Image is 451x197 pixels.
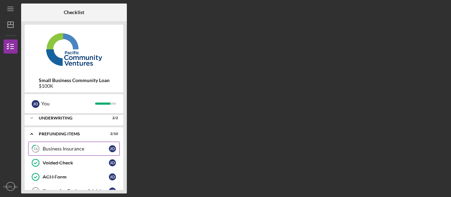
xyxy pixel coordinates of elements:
div: You [41,98,95,110]
div: J O [109,159,116,166]
button: [PERSON_NAME] [4,179,18,193]
div: J O [32,100,39,108]
div: ACH Form [43,174,109,180]
div: J O [109,173,116,180]
div: Sign up for Business Advising [43,188,109,194]
a: ACH FormJO [28,170,120,184]
div: $100K [39,83,110,89]
div: Business Insurance [43,146,109,152]
div: J O [109,187,116,195]
a: 16Business InsuranceJO [28,142,120,156]
div: Prefunding Items [39,132,100,136]
img: Product logo [25,28,123,70]
tspan: 19 [33,189,37,193]
div: Voided Check [43,160,109,166]
div: 2 / 2 [105,116,118,120]
a: Voided CheckJO [28,156,120,170]
div: Underwriting [39,116,100,120]
b: Checklist [64,10,84,15]
div: 2 / 10 [105,132,118,136]
div: J O [109,145,116,152]
tspan: 16 [33,147,38,151]
b: Small Business Community Loan [39,78,110,83]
